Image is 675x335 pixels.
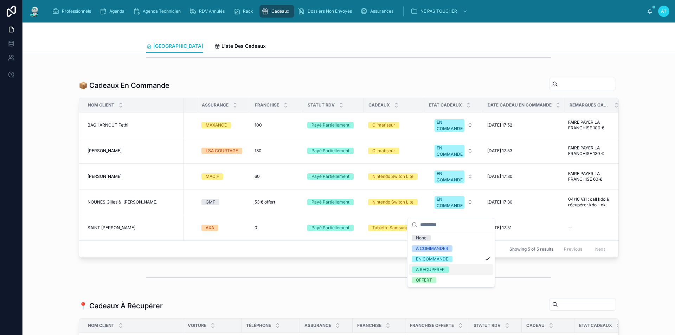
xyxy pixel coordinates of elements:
span: 04/10 Val : call kdo à récupérer kdo - ok [568,197,612,208]
span: 0 [255,225,257,231]
img: App logo [28,6,41,17]
span: 60 [255,174,260,179]
a: Cadeaux [259,5,294,18]
span: FAIRE PAYER LA FRANCHISE 60 € [568,171,612,182]
span: Cadeaux [368,102,390,108]
div: MACIF [206,173,219,180]
span: [PERSON_NAME] [88,148,122,154]
a: [DATE] 17:51 [487,225,561,231]
a: 100 [255,122,299,128]
div: EN COMMANDE [437,170,463,183]
div: OFFERT [416,277,432,283]
div: Payé Partiellement [311,225,349,231]
div: GMF [206,199,215,205]
span: NE PAS TOUCHER [420,8,457,14]
span: [DATE] 17:30 [487,174,513,179]
div: MAXANCE [206,122,227,128]
span: Nom Client [88,102,114,108]
a: FAIRE PAYER LA FRANCHISE 100 € [565,117,615,134]
div: None [416,235,426,241]
div: scrollable content [46,4,647,19]
span: Statut RDV [474,323,501,328]
a: BAGHARNOUT Fethi [88,122,180,128]
span: Assurances [370,8,393,14]
span: [GEOGRAPHIC_DATA] [153,43,203,50]
a: Nintendo Switch Lite [368,173,420,180]
a: SAINT [PERSON_NAME] [88,225,180,231]
div: -- [568,225,572,231]
a: 04/10 Val : call kdo à récupérer kdo - ok [565,194,615,211]
a: Payé Partiellement [307,122,360,128]
span: Agenda Technicien [143,8,181,14]
a: Dossiers Non Envoyés [296,5,357,18]
div: EN COMMANDE [416,256,448,262]
a: Liste Des Cadeaux [214,40,266,54]
span: Rack [243,8,253,14]
span: Professionnels [62,8,91,14]
span: Franchise [357,323,381,328]
span: Statut RDV [308,102,335,108]
span: Dossiers Non Envoyés [308,8,352,14]
a: Assurances [358,5,398,18]
span: Etat Cadeaux [429,102,462,108]
span: Remarques Cadeaux [570,102,610,108]
a: FAIRE PAYER LA FRANCHISE 60 € [565,168,615,185]
a: Select Button [429,192,479,212]
a: Tablette Samsung [368,225,420,231]
a: FAIRE PAYER LA FRANCHISE 130 € [565,142,615,159]
div: Climatiseur [372,148,395,154]
div: A RECUPERER [416,266,445,273]
a: AXA [201,225,246,231]
div: Payé Partiellement [311,199,349,205]
a: Professionnels [50,5,96,18]
a: [PERSON_NAME] [88,174,180,179]
span: [DATE] 17:51 [487,225,512,231]
span: [DATE] 17:53 [487,148,512,154]
a: Payé Partiellement [307,173,360,180]
a: NE PAS TOUCHER [409,5,471,18]
span: SAINT [PERSON_NAME] [88,225,135,231]
span: Showing 5 of 5 results [509,246,553,252]
h1: 📦 Cadeaux En Commande [79,80,169,90]
a: Climatiseur [368,148,420,154]
span: RDV Annulés [199,8,225,14]
span: Assurance [304,323,331,328]
span: Cadeaux [271,8,289,14]
a: Rack [231,5,258,18]
span: Franchise Offerte [410,323,454,328]
a: NOUNES Gilles & [PERSON_NAME] [88,199,180,205]
a: [DATE] 17:53 [487,148,561,154]
a: GMF [201,199,246,205]
a: Nintendo Switch Lite [368,199,420,205]
span: [DATE] 17:30 [487,199,513,205]
div: EN COMMANDE [437,119,463,132]
div: Payé Partiellement [311,173,349,180]
a: Payé Partiellement [307,199,360,205]
a: Select Button [429,141,479,161]
a: LSA COURTAGE [201,148,246,154]
span: BAGHARNOUT Fethi [88,122,128,128]
span: Cadeau [526,323,545,328]
span: FAIRE PAYER LA FRANCHISE 100 € [568,120,612,131]
span: [PERSON_NAME] [88,174,122,179]
div: Payé Partiellement [311,148,349,154]
div: Suggestions [407,231,495,287]
a: Payé Partiellement [307,225,360,231]
a: 60 [255,174,299,179]
a: [PERSON_NAME] [88,148,180,154]
a: 0 [255,225,299,231]
span: AT [661,8,667,14]
div: EN COMMANDE [437,145,463,157]
span: Téléphone [246,323,271,328]
a: Climatiseur [368,122,420,128]
a: MACIF [201,173,246,180]
div: Payé Partiellement [311,122,349,128]
span: Assurance [202,102,229,108]
div: AXA [206,225,214,231]
button: Select Button [429,116,478,135]
div: Nintendo Switch Lite [372,173,413,180]
a: Agenda Technicien [131,5,186,18]
div: Tablette Samsung [372,225,408,231]
div: A COMMANDER [416,245,448,252]
button: Select Button [429,193,478,212]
